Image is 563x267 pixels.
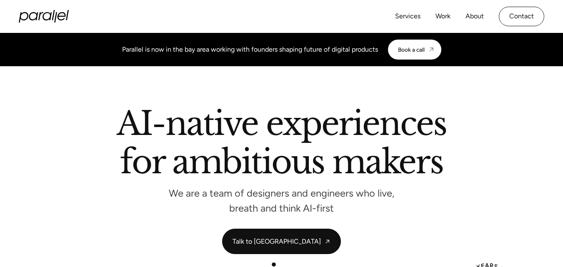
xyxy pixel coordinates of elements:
h2: AI-native experiences for ambitious makers [53,108,511,181]
a: Contact [499,7,544,26]
a: home [19,10,69,22]
a: Work [435,10,450,22]
a: Book a call [388,40,441,60]
p: We are a team of designers and engineers who live, breath and think AI-first [157,190,407,212]
a: Services [395,10,420,22]
img: CTA arrow image [428,46,435,53]
a: About [465,10,484,22]
div: Book a call [398,46,425,53]
div: Parallel is now in the bay area working with founders shaping future of digital products [122,45,378,55]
